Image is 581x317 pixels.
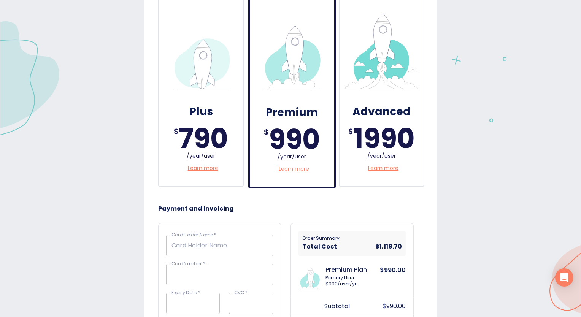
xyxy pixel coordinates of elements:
p: $990.00 [380,266,406,290]
h5: Premium [266,105,318,120]
p: $ 990 /user/ yr [325,281,388,287]
iframe: Secure CVC input frame [234,300,268,306]
p: Primary User [325,275,388,281]
h5: Plus [189,105,213,119]
h5: Advanced [352,105,411,119]
h6: Payment and Invoicing [158,203,423,214]
h6: Total Cost [302,241,337,252]
img: Premium.svg [297,263,322,290]
p: Order Summary [302,235,340,241]
div: $ [348,125,353,152]
iframe: Secure expiration date input frame [171,300,214,306]
a: Learn more [279,165,309,173]
p: Subtotal [324,302,387,311]
div: $ [264,126,269,153]
a: Learn more [368,164,398,172]
input: Card Holder Name [166,235,273,256]
div: Open Intercom Messenger [555,268,573,287]
a: Learn more [188,164,218,172]
iframe: Secure card number input frame [171,271,268,277]
img: Premium.svg [254,14,330,90]
img: Plus.svg [163,13,239,89]
p: Premium Plan [325,266,388,273]
p: $990.00 [383,302,406,311]
h6: $1,118.70 [375,241,402,252]
div: $ [174,125,179,152]
img: Advanced.svg [343,13,419,89]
